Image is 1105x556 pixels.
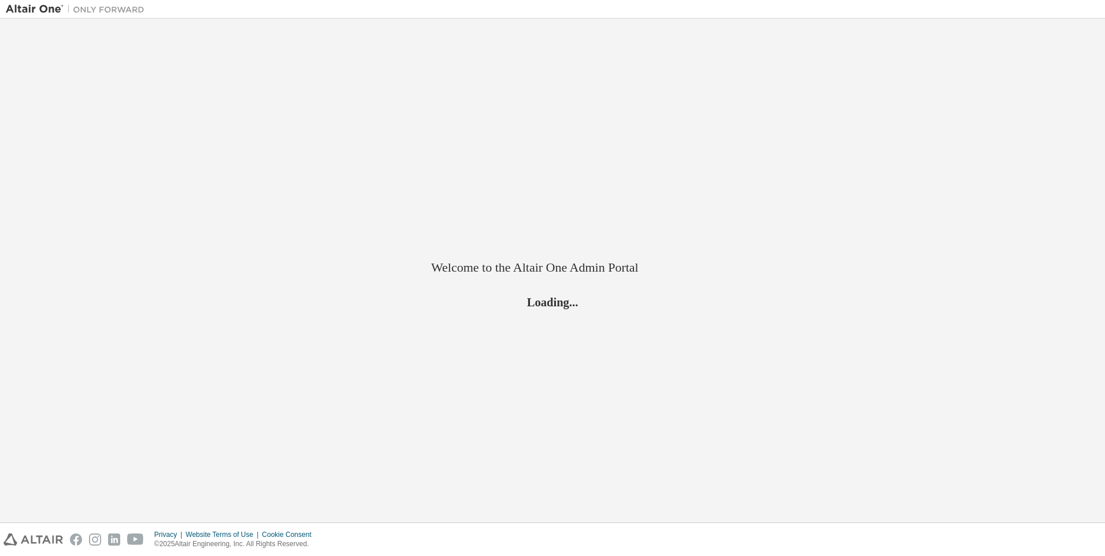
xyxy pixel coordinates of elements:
[127,533,144,546] img: youtube.svg
[108,533,120,546] img: linkedin.svg
[70,533,82,546] img: facebook.svg
[431,260,674,276] h2: Welcome to the Altair One Admin Portal
[154,539,318,549] p: © 2025 Altair Engineering, Inc. All Rights Reserved.
[154,530,186,539] div: Privacy
[89,533,101,546] img: instagram.svg
[262,530,318,539] div: Cookie Consent
[186,530,262,539] div: Website Terms of Use
[3,533,63,546] img: altair_logo.svg
[6,3,150,15] img: Altair One
[431,295,674,310] h2: Loading...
